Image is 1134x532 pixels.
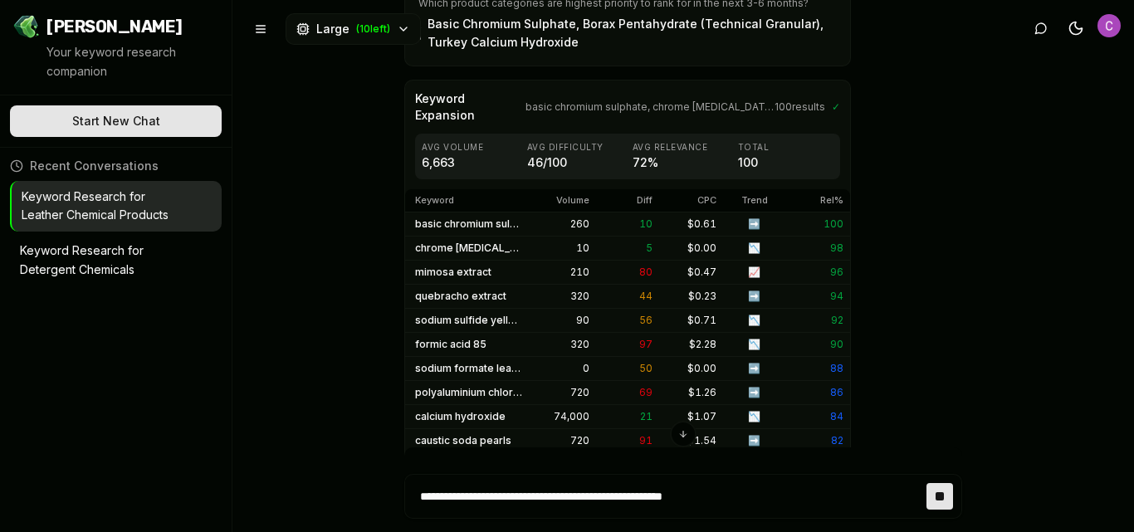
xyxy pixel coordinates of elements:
span: 92 [831,314,843,326]
td: 90 [532,308,596,332]
td: $ 1.54 [659,428,723,452]
span: 50 [639,362,653,374]
span: Keyword Expansion [415,90,519,124]
td: 720 [532,428,596,452]
span: 📉 [748,338,760,350]
td: $ 0.71 [659,308,723,332]
span: 91 [639,434,653,447]
span: 100 [824,217,843,230]
span: 82 [831,434,843,447]
span: 88 [830,362,843,374]
span: 90 [830,338,843,350]
td: $ 0.47 [659,260,723,284]
span: ➡️ [748,434,760,447]
td: polyaluminium chloride pac [405,380,532,404]
th: CPC [659,189,723,212]
td: $ 0.61 [659,212,723,236]
button: Open user button [1097,14,1121,37]
td: calcium hydroxide [405,404,532,428]
span: ✓ [832,100,840,114]
span: 44 [639,290,653,302]
p: Avg Volume [422,140,517,154]
span: [PERSON_NAME] [46,15,183,38]
td: $ 0.00 [659,356,723,380]
span: 97 [639,338,653,350]
span: ➡️ [748,217,760,230]
span: 80 [639,266,653,278]
td: $ 0.00 [659,236,723,260]
span: basic chromium sulphate, chrome [MEDICAL_DATA] agent, mimosa extract +18 more [525,100,775,114]
td: chrome [MEDICAL_DATA] agent [405,236,532,260]
p: Avg Relevance [633,140,728,154]
span: 56 [639,314,653,326]
td: basic chromium sulphate [405,212,532,236]
td: 74,000 [532,404,596,428]
p: Keyword Research for Detergent Chemicals [20,242,188,280]
span: 📉 [748,314,760,326]
span: Start New Chat [72,113,160,129]
td: 320 [532,284,596,308]
td: quebracho extract [405,284,532,308]
span: 21 [640,410,653,422]
td: 260 [532,212,596,236]
td: sodium formate leather [405,356,532,380]
td: 10 [532,236,596,260]
td: 720 [532,380,596,404]
td: $ 0.23 [659,284,723,308]
td: $ 2.28 [659,332,723,356]
p: Avg Difficulty [527,140,623,154]
span: 📉 [748,242,760,254]
p: 100 [738,154,833,173]
span: ➡️ [748,386,760,398]
img: Contact Chemtradeasia [1097,14,1121,37]
button: Start New Chat [10,105,222,137]
span: 96 [830,266,843,278]
td: 210 [532,260,596,284]
td: $ 1.26 [659,380,723,404]
td: mimosa extract [405,260,532,284]
span: Recent Conversations [30,158,159,174]
td: 320 [532,332,596,356]
span: 86 [830,386,843,398]
span: ( 10 left) [356,22,390,36]
td: caustic soda pearls [405,428,532,452]
p: 72 % [633,154,728,173]
p: Keyword Research for Leather Chemical Products [22,188,188,226]
span: 100 results [775,100,825,114]
span: 📈 [748,266,760,278]
p: 6,663 [422,154,517,173]
span: 94 [830,290,843,302]
p: Basic Chromium Sulphate, Borax Pentahydrate (Technical Granular), Turkey Calcium Hydroxide [428,15,837,53]
span: 📉 [748,410,760,422]
th: Trend [723,189,787,212]
span: Large [316,21,349,37]
span: 98 [830,242,843,254]
button: Keyword Research for Detergent Chemicals [10,235,222,286]
th: Rel% [786,189,850,212]
button: Keyword Research for Leather Chemical Products [12,181,222,232]
td: sodium sulfide yellow flakes [405,308,532,332]
th: Volume [532,189,596,212]
td: 0 [532,356,596,380]
span: 84 [830,410,843,422]
img: Jello SEO Logo [13,13,40,40]
span: ➡️ [748,362,760,374]
span: 5 [646,242,653,254]
span: 69 [639,386,653,398]
p: Your keyword research companion [46,43,218,81]
p: 46 /100 [527,154,623,173]
th: Keyword [405,189,532,212]
td: formic acid 85 [405,332,532,356]
th: Diff [596,189,660,212]
p: Total [738,140,833,154]
span: 10 [639,217,653,230]
span: ➡️ [748,290,760,302]
td: $ 1.07 [659,404,723,428]
button: Large(10left) [286,13,421,45]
